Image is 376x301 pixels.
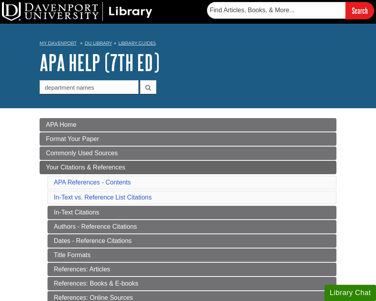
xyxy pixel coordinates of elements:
a: In-Text Citations [47,206,336,219]
nav: breadcrumb [40,38,336,51]
input: Find Articles, Books, & More... [207,2,346,19]
span: APA Home [46,121,76,128]
img: DU Library [2,2,152,21]
input: Search DU's APA Guide [40,80,139,94]
a: Commonly Used Sources [40,147,336,160]
a: APA Help (7th Ed) [40,50,160,75]
a: Dates - Reference Citations [47,234,336,248]
a: Title Formats [47,248,336,262]
a: Format Your Paper [40,132,336,146]
a: References: Books & E-books [47,277,336,290]
span: Format Your Paper [46,135,99,142]
a: Authors - Reference Citations [47,220,336,233]
input: Search [346,2,374,19]
span: Commonly Used Sources [46,150,118,156]
span: Your Citations & References [46,164,125,171]
a: APA References - Contents [54,179,131,186]
a: My Davenport [40,40,76,47]
a: APA Home [40,118,336,132]
button: Library Chat [325,285,376,301]
a: In-Text vs. Reference List Citations [54,194,152,201]
a: Library Guides [118,40,156,46]
form: Searches DU Library's articles, books, and more [207,2,374,19]
a: Your Citations & References [40,161,336,174]
a: References: Articles [47,263,336,276]
a: DU Library [85,40,112,46]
